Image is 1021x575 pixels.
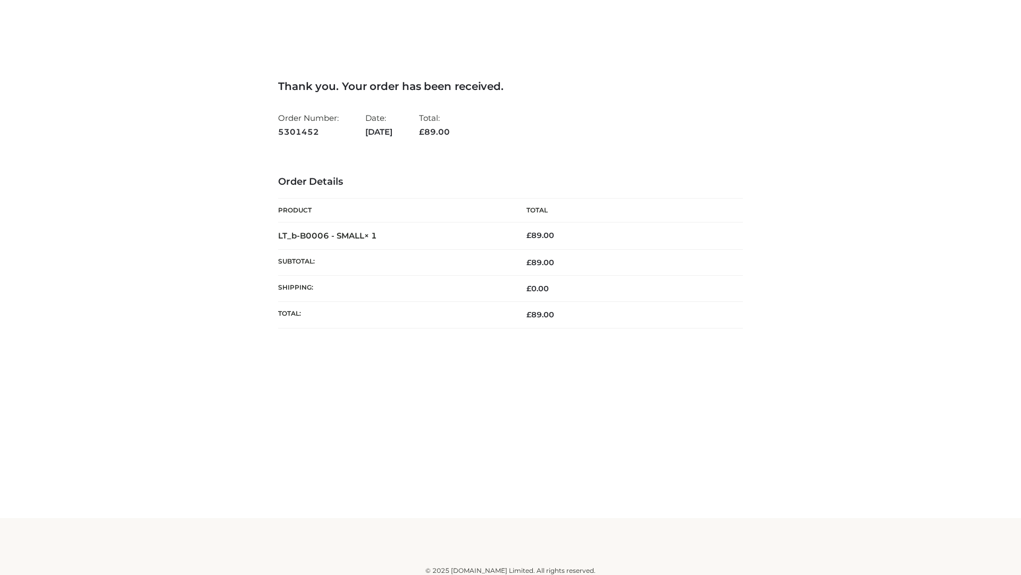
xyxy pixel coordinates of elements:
[364,231,377,241] strong: × 1
[278,249,510,275] th: Subtotal:
[278,302,510,328] th: Total:
[278,109,339,141] li: Order Number:
[278,125,339,139] strong: 5301452
[365,125,392,139] strong: [DATE]
[526,310,531,319] span: £
[278,231,377,241] strong: LT_b-B0006 - SMALL
[278,80,743,93] h3: Thank you. Your order has been received.
[419,127,424,137] span: £
[278,276,510,302] th: Shipping:
[526,258,554,267] span: 89.00
[526,310,554,319] span: 89.00
[510,199,743,223] th: Total
[419,127,450,137] span: 89.00
[526,231,531,240] span: £
[526,284,531,293] span: £
[278,199,510,223] th: Product
[419,109,450,141] li: Total:
[526,284,549,293] bdi: 0.00
[526,258,531,267] span: £
[526,231,554,240] bdi: 89.00
[365,109,392,141] li: Date:
[278,176,743,188] h3: Order Details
